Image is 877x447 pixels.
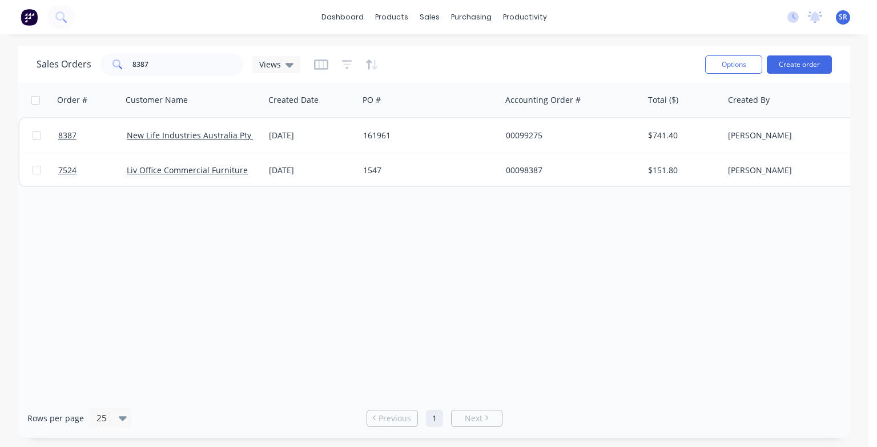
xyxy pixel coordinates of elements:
div: sales [414,9,445,26]
button: Create order [767,55,832,74]
div: Accounting Order # [505,94,581,106]
a: 7524 [58,153,127,187]
div: 00098387 [506,165,633,176]
a: dashboard [316,9,369,26]
span: SR [839,12,847,22]
div: 1547 [363,165,490,176]
a: Next page [452,413,502,424]
div: Created Date [268,94,319,106]
div: [DATE] [269,130,354,141]
a: 8387 [58,118,127,153]
div: 00099275 [506,130,633,141]
div: $151.80 [648,165,715,176]
div: Order # [57,94,87,106]
div: [DATE] [269,165,354,176]
div: Customer Name [126,94,188,106]
div: productivity [497,9,553,26]
a: Liv Office Commercial Furniture [127,165,248,175]
div: [PERSON_NAME] [728,130,855,141]
h1: Sales Orders [37,59,91,70]
div: Created By [728,94,770,106]
span: Rows per page [27,413,84,424]
div: [PERSON_NAME] [728,165,855,176]
span: Previous [379,413,411,424]
div: 161961 [363,130,490,141]
span: 7524 [58,165,77,176]
input: Search... [132,53,244,76]
ul: Pagination [362,410,507,427]
a: New Life Industries Australia Pty Ltd [127,130,265,141]
span: 8387 [58,130,77,141]
span: Views [259,58,281,70]
button: Options [705,55,762,74]
div: purchasing [445,9,497,26]
div: $741.40 [648,130,715,141]
a: Page 1 is your current page [426,410,443,427]
a: Previous page [367,413,417,424]
div: PO # [363,94,381,106]
div: Total ($) [648,94,678,106]
img: Factory [21,9,38,26]
span: Next [465,413,482,424]
div: products [369,9,414,26]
